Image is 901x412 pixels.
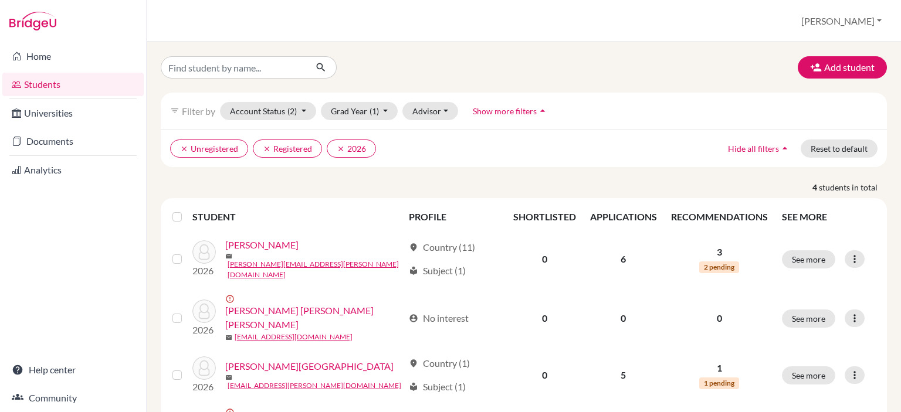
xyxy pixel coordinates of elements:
[671,361,768,375] p: 1
[228,259,404,280] a: [PERSON_NAME][EMAIL_ADDRESS][PERSON_NAME][DOMAIN_NAME]
[9,12,56,30] img: Bridge-U
[180,145,188,153] i: clear
[775,203,882,231] th: SEE MORE
[782,250,835,268] button: See more
[537,105,548,117] i: arrow_drop_up
[409,356,470,370] div: Country (1)
[253,139,322,158] button: clearRegistered
[473,106,537,116] span: Show more filters
[812,181,819,193] strong: 4
[409,264,466,278] div: Subject (1)
[225,374,232,381] span: mail
[583,231,664,287] td: 6
[801,139,878,158] button: Reset to default
[321,102,398,120] button: Grad Year(1)
[192,299,216,323] img: Gamez Arias, Astrid Abigail
[235,332,353,342] a: [EMAIL_ADDRESS][DOMAIN_NAME]
[506,231,583,287] td: 0
[370,106,379,116] span: (1)
[409,240,475,254] div: Country (11)
[192,203,402,231] th: STUDENT
[779,142,791,154] i: arrow_drop_up
[170,139,248,158] button: clearUnregistered
[402,203,506,231] th: PROFILE
[402,102,458,120] button: Advisor
[225,253,232,260] span: mail
[192,240,216,264] img: Castro, Astrid
[228,380,401,391] a: [EMAIL_ADDRESS][PERSON_NAME][DOMAIN_NAME]
[819,181,887,193] span: students in total
[671,311,768,325] p: 0
[718,139,801,158] button: Hide all filtersarrow_drop_up
[225,334,232,341] span: mail
[192,380,216,394] p: 2026
[225,359,394,373] a: [PERSON_NAME][GEOGRAPHIC_DATA]
[2,358,144,382] a: Help center
[2,73,144,96] a: Students
[583,349,664,401] td: 5
[664,203,775,231] th: RECOMMENDATIONS
[506,203,583,231] th: SHORTLISTED
[182,105,215,117] span: Filter by
[2,158,144,182] a: Analytics
[192,323,216,337] p: 2026
[263,145,271,153] i: clear
[728,144,779,154] span: Hide all filters
[583,287,664,349] td: 0
[2,130,144,153] a: Documents
[220,102,316,120] button: Account Status(2)
[699,261,739,273] span: 2 pending
[2,101,144,125] a: Universities
[699,377,739,389] span: 1 pending
[161,56,306,79] input: Find student by name...
[225,294,237,304] span: error_outline
[798,56,887,79] button: Add student
[337,145,345,153] i: clear
[409,380,466,394] div: Subject (1)
[583,203,664,231] th: APPLICATIONS
[2,45,144,68] a: Home
[192,264,216,278] p: 2026
[409,311,469,325] div: No interest
[225,238,299,252] a: [PERSON_NAME]
[506,349,583,401] td: 0
[463,102,558,120] button: Show more filtersarrow_drop_up
[409,359,418,368] span: location_on
[409,266,418,275] span: local_library
[782,309,835,328] button: See more
[506,287,583,349] td: 0
[2,386,144,410] a: Community
[327,139,376,158] button: clear2026
[671,245,768,259] p: 3
[782,366,835,384] button: See more
[796,10,887,32] button: [PERSON_NAME]
[409,243,418,252] span: location_on
[409,314,418,323] span: account_circle
[192,356,216,380] img: Pazos, Camila
[287,106,297,116] span: (2)
[409,382,418,391] span: local_library
[225,304,404,332] a: [PERSON_NAME] [PERSON_NAME] [PERSON_NAME]
[170,106,179,115] i: filter_list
